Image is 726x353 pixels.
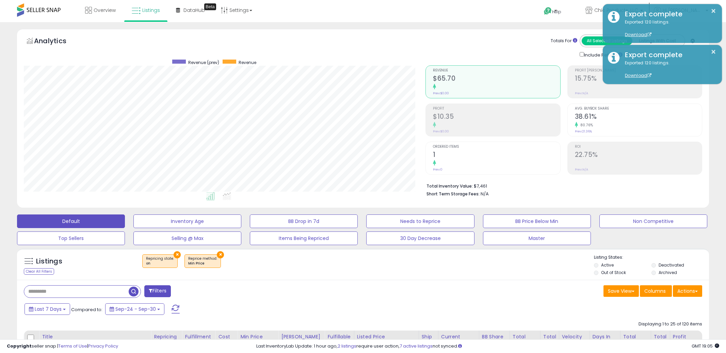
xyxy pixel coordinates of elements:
[639,321,702,327] div: Displaying 1 to 25 of 120 items
[154,333,179,340] div: Repricing
[673,285,702,297] button: Actions
[433,167,442,172] small: Prev: 0
[281,333,322,340] div: [PERSON_NAME]
[105,303,164,315] button: Sep-24 - Sep-30
[422,333,435,348] div: Ship Price
[36,257,62,266] h5: Listings
[426,181,697,190] li: $7,461
[433,113,560,122] h2: $10.35
[433,107,560,111] span: Profit
[594,7,638,14] span: Chic Products, LLC
[544,7,552,15] i: Get Help
[71,306,102,313] span: Compared to:
[338,343,356,349] a: 2 listings
[17,231,125,245] button: Top Sellers
[601,270,626,275] label: Out of Stock
[217,251,224,258] button: ×
[644,288,666,294] span: Columns
[692,343,719,349] span: 2025-10-8 19:05 GMT
[575,75,702,84] h2: 15.75%
[188,60,219,65] span: Revenue (prev)
[42,333,148,340] div: Title
[433,91,449,95] small: Prev: $0.00
[400,343,433,349] a: 7 active listings
[185,333,212,340] div: Fulfillment
[426,183,473,189] b: Total Inventory Value:
[623,333,648,348] div: Total Profit
[142,7,160,14] span: Listings
[17,214,125,228] button: Default
[218,333,235,340] div: Cost
[575,69,702,73] span: Profit [PERSON_NAME]
[575,151,702,160] h2: 22.75%
[599,214,707,228] button: Non Competitive
[115,306,156,312] span: Sep-24 - Sep-30
[183,7,205,14] span: DataHub
[133,214,241,228] button: Inventory Age
[433,75,560,84] h2: $65.70
[144,285,171,297] button: Filters
[575,129,592,133] small: Prev: 21.36%
[575,167,588,172] small: Prev: N/A
[552,9,561,15] span: Help
[88,343,118,349] a: Privacy Policy
[575,51,631,59] div: Include Returns
[7,343,32,349] strong: Copyright
[25,303,70,315] button: Last 7 Days
[433,69,560,73] span: Revenue
[659,262,684,268] label: Deactivated
[562,333,587,340] div: Velocity
[582,36,632,45] button: All Selected Listings
[433,145,560,149] span: Ordered Items
[146,261,174,266] div: on
[575,91,588,95] small: Prev: N/A
[625,73,651,78] a: Download
[575,107,702,111] span: Avg. Buybox Share
[204,3,216,10] div: Tooltip anchor
[133,231,241,245] button: Selling @ Max
[94,7,116,14] span: Overview
[594,254,709,261] p: Listing States:
[426,191,480,197] b: Short Term Storage Fees:
[239,60,256,65] span: Revenue
[357,333,416,340] div: Listed Price
[625,32,651,37] a: Download
[34,36,80,47] h5: Analytics
[513,333,537,348] div: Total Rev.
[620,9,717,19] div: Export complete
[256,343,719,350] div: Last InventoryLab Update: 1 hour ago, require user action, not synced.
[620,50,717,60] div: Export complete
[327,333,351,348] div: Fulfillable Quantity
[24,268,54,275] div: Clear All Filters
[483,231,591,245] button: Master
[601,262,614,268] label: Active
[575,145,702,149] span: ROI
[7,343,118,350] div: seller snap | |
[441,333,476,348] div: Current Buybox Price
[483,214,591,228] button: BB Price Below Min
[620,60,717,79] div: Exported 120 listings.
[188,256,217,266] span: Reprice method :
[578,123,593,128] small: 80.76%
[640,285,672,297] button: Columns
[659,270,677,275] label: Archived
[35,306,62,312] span: Last 7 Days
[673,333,713,348] div: Profit [PERSON_NAME]
[551,38,577,44] div: Totals For
[482,333,507,348] div: BB Share 24h.
[250,214,358,228] button: BB Drop in 7d
[603,285,639,297] button: Save View
[146,256,174,266] span: Repricing state :
[620,19,717,38] div: Exported 120 listings.
[250,231,358,245] button: Items Being Repriced
[188,261,217,266] div: Min Price
[711,7,716,15] button: ×
[174,251,181,258] button: ×
[433,151,560,160] h2: 1
[538,2,575,22] a: Help
[711,48,716,56] button: ×
[366,214,474,228] button: Needs to Reprice
[240,333,275,340] div: Min Price
[433,129,449,133] small: Prev: $0.00
[366,231,474,245] button: 30 Day Decrease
